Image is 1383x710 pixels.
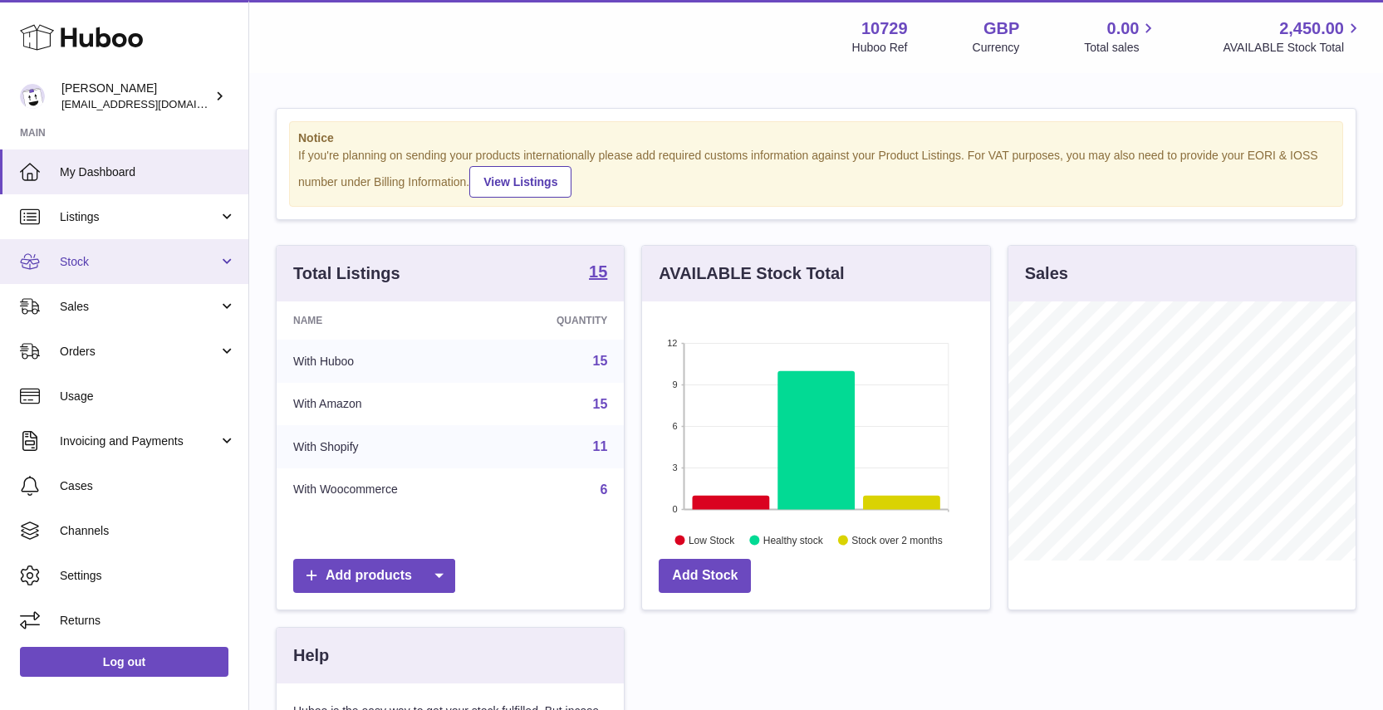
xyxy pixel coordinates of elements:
th: Quantity [493,301,625,340]
a: 15 [593,354,608,368]
a: 15 [593,397,608,411]
span: Invoicing and Payments [60,433,218,449]
a: 0.00 Total sales [1084,17,1158,56]
strong: 10729 [861,17,908,40]
strong: Notice [298,130,1334,146]
strong: GBP [983,17,1019,40]
span: Settings [60,568,236,584]
h3: Sales [1025,262,1068,285]
a: Add products [293,559,455,593]
img: hello@mikkoa.com [20,84,45,109]
span: 0.00 [1107,17,1140,40]
div: If you're planning on sending your products internationally please add required customs informati... [298,148,1334,198]
span: Stock [60,254,218,270]
strong: 15 [589,263,607,280]
h3: AVAILABLE Stock Total [659,262,844,285]
a: Log out [20,647,228,677]
td: With Huboo [277,340,493,383]
a: 15 [589,263,607,283]
span: 2,450.00 [1279,17,1344,40]
span: Orders [60,344,218,360]
div: [PERSON_NAME] [61,81,211,112]
span: Listings [60,209,218,225]
span: Returns [60,613,236,629]
th: Name [277,301,493,340]
td: With Shopify [277,425,493,468]
h3: Total Listings [293,262,400,285]
span: Total sales [1084,40,1158,56]
span: AVAILABLE Stock Total [1223,40,1363,56]
td: With Amazon [277,383,493,426]
td: With Woocommerce [277,468,493,512]
span: [EMAIL_ADDRESS][DOMAIN_NAME] [61,97,244,110]
text: 0 [673,504,678,514]
text: Stock over 2 months [852,534,943,546]
a: View Listings [469,166,571,198]
div: Huboo Ref [852,40,908,56]
span: Usage [60,389,236,404]
span: My Dashboard [60,164,236,180]
text: 3 [673,463,678,473]
text: 6 [673,421,678,431]
a: Add Stock [659,559,751,593]
span: Sales [60,299,218,315]
text: Low Stock [689,534,735,546]
text: 9 [673,379,678,389]
a: 6 [600,482,607,497]
span: Cases [60,478,236,494]
div: Currency [973,40,1020,56]
a: 11 [593,439,608,453]
span: Channels [60,523,236,539]
text: 12 [668,338,678,348]
a: 2,450.00 AVAILABLE Stock Total [1223,17,1363,56]
h3: Help [293,644,329,667]
text: Healthy stock [763,534,824,546]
